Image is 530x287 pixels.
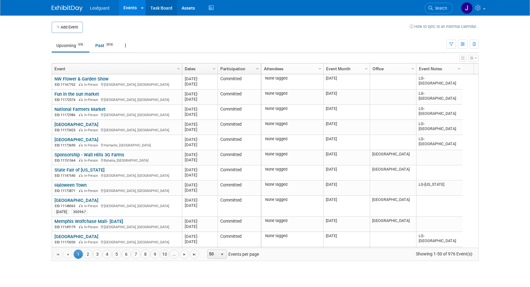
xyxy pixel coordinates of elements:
div: [DATE] [185,203,215,208]
span: 5518 [105,42,114,47]
span: Column Settings [457,66,462,71]
span: - [197,219,199,224]
div: [DATE] [185,182,215,188]
span: In-Person [84,225,100,229]
div: Byhalia, [GEOGRAPHIC_DATA] [54,158,179,163]
a: Fun in the sun market [54,91,99,97]
span: Column Settings [212,66,217,71]
a: National Farmers Market [54,107,106,112]
span: In-Person [84,83,100,87]
td: Committed [218,217,261,232]
span: - [197,167,199,172]
td: [DATE] [323,217,370,232]
td: [DATE] [323,120,370,135]
a: 3 [93,250,102,259]
td: LG-[US_STATE] [416,247,463,262]
div: [DATE] [185,137,215,142]
div: [DATE] [185,188,215,193]
div: [DATE] [185,198,215,203]
span: EID: 11173690 [55,144,78,147]
span: In-Person [84,113,100,117]
a: 6 [122,250,131,259]
img: In-Person Event [79,174,83,177]
a: [GEOGRAPHIC_DATA] [54,234,98,239]
div: [GEOGRAPHIC_DATA], [GEOGRAPHIC_DATA] [54,173,179,178]
a: Search [424,3,453,14]
a: Go to the previous page [63,250,72,259]
a: Haloween Town [54,182,87,188]
div: [GEOGRAPHIC_DATA], [GEOGRAPHIC_DATA] [54,239,179,245]
div: [DATE] [185,107,215,112]
span: - [197,76,199,81]
span: - [197,137,199,142]
td: LG-[US_STATE] [416,180,463,196]
div: [GEOGRAPHIC_DATA], [GEOGRAPHIC_DATA] [54,127,179,133]
img: In-Person Event [79,225,83,228]
a: Go to the first page [53,250,62,259]
td: LG-[GEOGRAPHIC_DATA] [416,232,463,247]
img: In-Person Event [79,143,83,146]
div: [GEOGRAPHIC_DATA], [GEOGRAPHIC_DATA] [54,82,179,87]
a: Office [373,63,412,74]
span: 50 [208,250,218,259]
a: Column Settings [254,63,261,73]
div: [GEOGRAPHIC_DATA], [GEOGRAPHIC_DATA] [54,188,179,193]
div: [DATE] [185,224,215,229]
td: Committed [218,89,261,105]
span: Column Settings [410,66,415,71]
span: select [220,252,225,257]
img: In-Person Event [79,240,83,243]
span: - [197,122,199,127]
td: [GEOGRAPHIC_DATA] [370,217,416,232]
div: None tagged [264,137,321,141]
div: [DATE] [185,142,215,147]
a: Column Settings [363,63,370,73]
a: Column Settings [456,63,463,73]
span: Go to the first page [55,252,60,257]
td: LG-[GEOGRAPHIC_DATA] [416,105,463,120]
a: Event Notes [419,63,459,74]
a: [GEOGRAPHIC_DATA] [54,198,98,203]
span: EID: 11172986 [55,113,78,117]
a: Sponsorship - Wall Hills 3G Farms [54,152,124,158]
span: 976 [76,42,85,47]
span: EID: 11173425 [55,128,78,132]
div: [GEOGRAPHIC_DATA], [GEOGRAPHIC_DATA] [54,224,179,229]
div: [DATE] [185,219,215,224]
a: Dates [185,63,213,74]
td: [DATE] [323,196,370,217]
span: EID: 11167702 [55,83,78,86]
span: - [197,107,199,111]
td: LG-[GEOGRAPHIC_DATA] [416,89,463,105]
span: Leafguard [90,6,110,11]
div: [DATE] [185,97,215,102]
span: In-Person [84,143,100,147]
a: Event [54,63,178,74]
a: 8 [141,250,150,259]
td: [DATE] [323,135,370,150]
div: [DATE] [185,127,215,132]
img: Josh Smith [461,2,473,14]
img: In-Person Event [79,204,83,207]
img: In-Person Event [79,83,83,86]
div: [GEOGRAPHIC_DATA], [GEOGRAPHIC_DATA] [54,203,179,208]
a: 10 [160,250,169,259]
div: None tagged [264,218,321,223]
span: EID: 11170030 [55,241,78,244]
span: Go to the previous page [65,252,70,257]
span: Column Settings [364,66,369,71]
span: EID: 11151564 [55,159,78,162]
span: EID: 11173871 [55,189,78,193]
div: [DATE] [185,167,215,172]
span: EID: 11148065 [55,204,78,208]
button: Add Event [52,22,83,33]
td: LG-[GEOGRAPHIC_DATA] [416,135,463,150]
a: How to sync to an external calendar... [410,24,479,29]
span: - [197,198,199,202]
span: In-Person [84,204,100,208]
span: EID: 11172576 [55,98,78,102]
div: 300967 [71,209,88,214]
td: Committed [218,105,261,120]
td: [DATE] [323,180,370,196]
a: [GEOGRAPHIC_DATA] [54,122,98,127]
